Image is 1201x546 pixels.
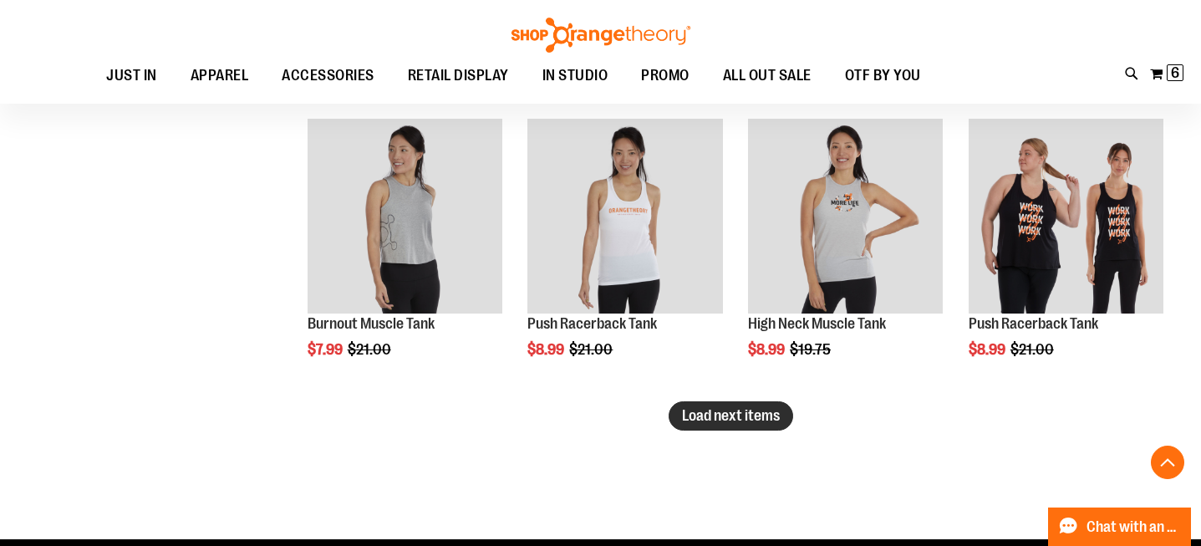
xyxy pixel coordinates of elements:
img: Product image for Push Racerback Tank [527,119,722,314]
span: Load next items [682,407,780,424]
span: $7.99 [308,341,345,358]
img: Product image for Push Racerback Tank [969,119,1163,314]
a: Product image for Push Racerback Tank [527,119,722,316]
span: RETAIL DISPLAY [408,57,509,94]
span: OTF BY YOU [845,57,921,94]
div: product [740,110,951,401]
span: IN STUDIO [542,57,608,94]
button: Load next items [669,401,793,431]
a: Burnout Muscle Tank [308,315,435,332]
button: Chat with an Expert [1048,508,1192,546]
img: Product image for Burnout Muscle Tank [308,119,502,314]
span: $21.00 [1010,341,1056,358]
a: Product image for Push Racerback Tank [969,119,1163,316]
span: $8.99 [969,341,1008,358]
a: Push Racerback Tank [969,315,1098,332]
span: $19.75 [790,341,833,358]
span: PROMO [641,57,690,94]
span: APPAREL [191,57,249,94]
span: $21.00 [569,341,615,358]
a: High Neck Muscle Tank [748,315,886,332]
a: Product image for High Neck Muscle Tank [748,119,943,316]
span: $21.00 [348,341,394,358]
a: Product image for Burnout Muscle Tank [308,119,502,316]
div: product [519,110,730,401]
span: Chat with an Expert [1086,519,1181,535]
span: $8.99 [527,341,567,358]
a: Push Racerback Tank [527,315,657,332]
div: product [299,110,511,401]
span: ACCESSORIES [282,57,374,94]
span: JUST IN [106,57,157,94]
span: ALL OUT SALE [723,57,812,94]
div: product [960,110,1172,401]
span: 6 [1171,64,1179,81]
img: Product image for High Neck Muscle Tank [748,119,943,314]
img: Shop Orangetheory [509,18,693,53]
button: Back To Top [1151,446,1184,479]
span: $8.99 [748,341,787,358]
